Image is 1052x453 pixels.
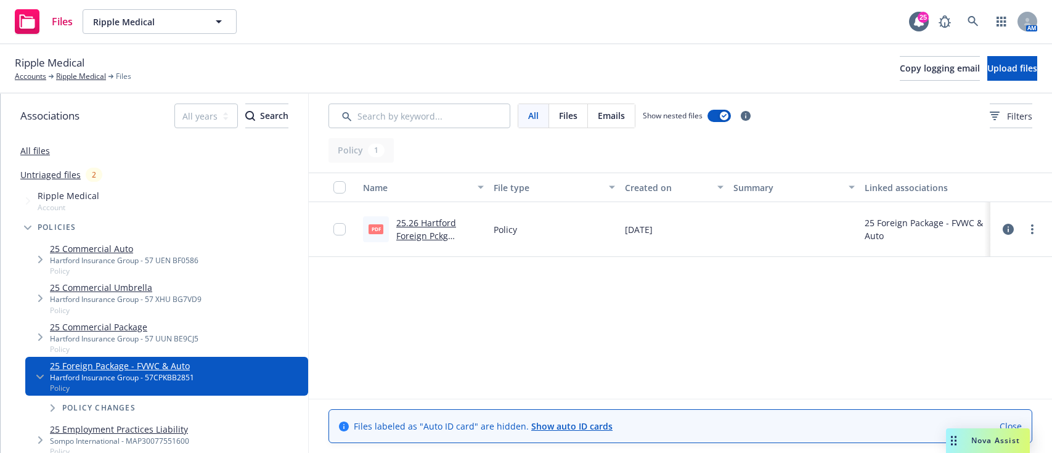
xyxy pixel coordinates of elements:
[494,181,601,194] div: File type
[369,224,383,234] span: pdf
[50,255,198,266] div: Hartford Insurance Group - 57 UEN BF0586
[50,266,198,276] span: Policy
[50,436,189,446] div: Sompo International - MAP30077551600
[50,305,202,316] span: Policy
[489,173,619,202] button: File type
[961,9,985,34] a: Search
[50,333,198,344] div: Hartford Insurance Group - 57 UUN BE9CJ5
[93,15,200,28] span: Ripple Medical
[38,202,99,213] span: Account
[15,71,46,82] a: Accounts
[990,104,1032,128] button: Filters
[860,173,990,202] button: Linked associations
[865,216,985,242] div: 25 Foreign Package - FVWC & Auto
[918,12,929,23] div: 25
[20,108,80,124] span: Associations
[620,173,729,202] button: Created on
[598,109,625,122] span: Emails
[328,104,510,128] input: Search by keyword...
[1025,222,1040,237] a: more
[987,62,1037,74] span: Upload files
[946,428,961,453] div: Drag to move
[245,104,288,128] div: Search
[50,294,202,304] div: Hartford Insurance Group - 57 XHU BG7VD9
[50,423,189,436] a: 25 Employment Practices Liability
[733,181,841,194] div: Summary
[900,56,980,81] button: Copy logging email
[987,56,1037,81] button: Upload files
[333,181,346,194] input: Select all
[50,383,194,393] span: Policy
[50,281,202,294] a: 25 Commercial Umbrella
[50,344,198,354] span: Policy
[10,4,78,39] a: Files
[245,104,288,128] button: SearchSearch
[728,173,859,202] button: Summary
[900,62,980,74] span: Copy logging email
[52,17,73,27] span: Files
[971,435,1020,446] span: Nova Assist
[20,145,50,157] a: All files
[494,223,517,236] span: Policy
[396,217,456,255] a: 25.26 Hartford Foreign Pckg Policy.pdf
[358,173,489,202] button: Name
[50,320,198,333] a: 25 Commercial Package
[83,9,237,34] button: Ripple Medical
[20,168,81,181] a: Untriaged files
[559,109,577,122] span: Files
[643,110,703,121] span: Show nested files
[625,181,711,194] div: Created on
[625,223,653,236] span: [DATE]
[990,110,1032,123] span: Filters
[354,420,613,433] span: Files labeled as "Auto ID card" are hidden.
[56,71,106,82] a: Ripple Medical
[946,428,1030,453] button: Nova Assist
[333,223,346,235] input: Toggle Row Selected
[50,242,198,255] a: 25 Commercial Auto
[245,111,255,121] svg: Search
[1007,110,1032,123] span: Filters
[50,372,194,383] div: Hartford Insurance Group - 57CPKBB2851
[989,9,1014,34] a: Switch app
[50,359,194,372] a: 25 Foreign Package - FVWC & Auto
[116,71,131,82] span: Files
[528,109,539,122] span: All
[363,181,470,194] div: Name
[531,420,613,432] a: Show auto ID cards
[15,55,84,71] span: Ripple Medical
[932,9,957,34] a: Report a Bug
[1000,420,1022,433] a: Close
[62,404,136,412] span: Policy changes
[86,168,102,182] div: 2
[38,189,99,202] span: Ripple Medical
[38,224,76,231] span: Policies
[865,181,985,194] div: Linked associations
